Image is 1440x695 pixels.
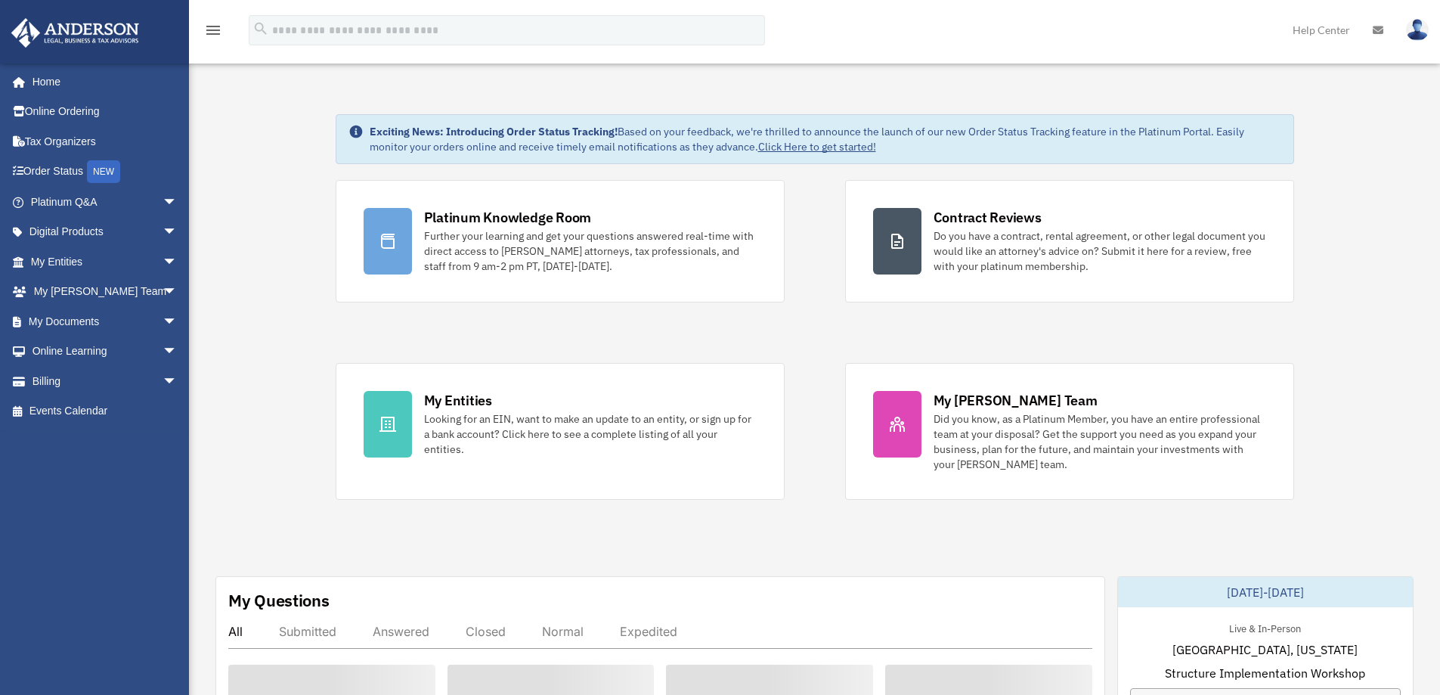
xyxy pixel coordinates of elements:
a: My Entitiesarrow_drop_down [11,247,200,277]
div: NEW [87,160,120,183]
a: Contract Reviews Do you have a contract, rental agreement, or other legal document you would like... [845,180,1294,303]
span: arrow_drop_down [163,337,193,368]
span: arrow_drop_down [163,247,193,278]
div: My Entities [424,391,492,410]
a: My Entities Looking for an EIN, want to make an update to an entity, or sign up for a bank accoun... [336,363,785,500]
div: [DATE]-[DATE] [1118,577,1413,607]
a: Digital Productsarrow_drop_down [11,217,200,247]
div: Closed [466,624,506,639]
div: Live & In-Person [1217,619,1313,635]
div: Contract Reviews [934,208,1042,227]
div: Answered [373,624,429,639]
a: Tax Organizers [11,126,200,157]
div: Based on your feedback, we're thrilled to announce the launch of our new Order Status Tracking fe... [370,124,1281,154]
div: Submitted [279,624,336,639]
div: Did you know, as a Platinum Member, you have an entire professional team at your disposal? Get th... [934,411,1266,472]
div: Normal [542,624,584,639]
a: menu [204,26,222,39]
span: arrow_drop_down [163,277,193,308]
span: arrow_drop_down [163,366,193,397]
div: Expedited [620,624,677,639]
div: Do you have a contract, rental agreement, or other legal document you would like an attorney's ad... [934,228,1266,274]
a: Platinum Knowledge Room Further your learning and get your questions answered real-time with dire... [336,180,785,303]
span: [GEOGRAPHIC_DATA], [US_STATE] [1172,641,1358,659]
a: My Documentsarrow_drop_down [11,306,200,337]
a: Click Here to get started! [758,140,876,154]
div: Platinum Knowledge Room [424,208,592,227]
a: Events Calendar [11,396,200,427]
span: arrow_drop_down [163,187,193,218]
a: Billingarrow_drop_down [11,366,200,396]
div: Further your learning and get your questions answered real-time with direct access to [PERSON_NAM... [424,228,757,274]
img: Anderson Advisors Platinum Portal [7,18,144,48]
a: Online Ordering [11,97,200,127]
a: Order StatusNEW [11,157,200,188]
a: Online Learningarrow_drop_down [11,337,200,367]
strong: Exciting News: Introducing Order Status Tracking! [370,125,618,138]
div: My Questions [228,589,330,612]
a: My [PERSON_NAME] Team Did you know, as a Platinum Member, you have an entire professional team at... [845,363,1294,500]
i: menu [204,21,222,39]
a: Home [11,67,193,97]
a: My [PERSON_NAME] Teamarrow_drop_down [11,277,200,307]
a: Platinum Q&Aarrow_drop_down [11,187,200,217]
div: All [228,624,243,639]
div: My [PERSON_NAME] Team [934,391,1098,410]
div: Looking for an EIN, want to make an update to an entity, or sign up for a bank account? Click her... [424,411,757,457]
span: arrow_drop_down [163,217,193,248]
i: search [252,20,269,37]
img: User Pic [1406,19,1429,41]
span: Structure Implementation Workshop [1165,664,1365,682]
span: arrow_drop_down [163,306,193,337]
